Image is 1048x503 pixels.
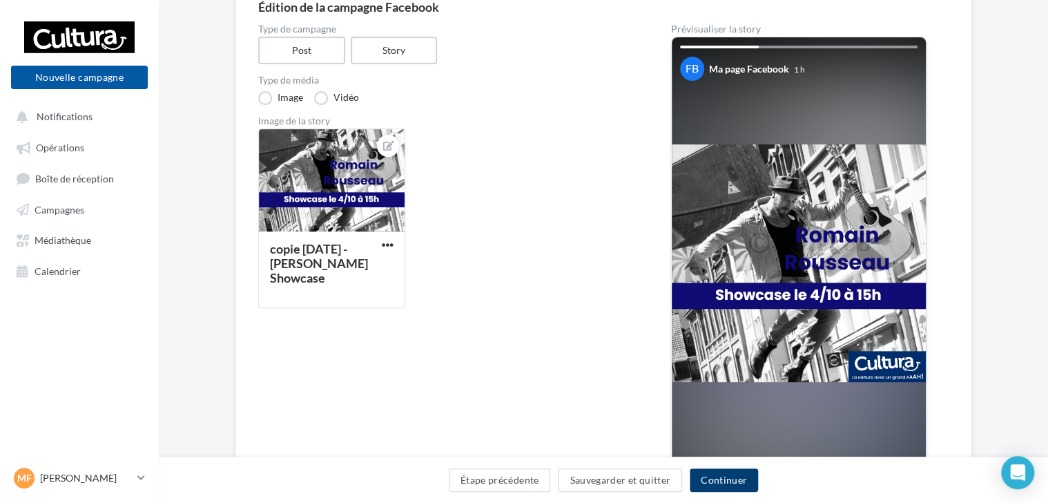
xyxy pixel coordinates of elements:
[35,203,84,215] span: Campagnes
[35,172,114,184] span: Boîte de réception
[671,24,926,34] div: Prévisualiser la story
[8,258,151,283] a: Calendrier
[672,144,926,382] img: Your Facebook story preview
[558,468,682,492] button: Sauvegarder et quitter
[8,227,151,251] a: Médiathèque
[1001,456,1034,489] div: Open Intercom Messenger
[314,91,359,105] label: Vidéo
[709,62,789,76] div: Ma page Facebook
[449,468,551,492] button: Étape précédente
[8,196,151,221] a: Campagnes
[36,142,84,153] span: Opérations
[17,471,32,485] span: MF
[258,1,949,13] div: Édition de la campagne Facebook
[258,37,345,64] label: Post
[680,57,704,81] div: FB
[11,465,148,491] a: MF [PERSON_NAME]
[35,234,91,246] span: Médiathèque
[794,64,805,75] div: 1 h
[270,241,368,285] div: copie [DATE] - [PERSON_NAME] Showcase
[11,66,148,89] button: Nouvelle campagne
[40,471,132,485] p: [PERSON_NAME]
[8,134,151,159] a: Opérations
[258,24,627,34] label: Type de campagne
[35,265,81,276] span: Calendrier
[258,116,627,126] div: Image de la story
[258,75,627,85] label: Type de média
[351,37,438,64] label: Story
[8,165,151,191] a: Boîte de réception
[690,468,758,492] button: Continuer
[37,111,93,122] span: Notifications
[258,91,303,105] label: Image
[8,104,145,129] button: Notifications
